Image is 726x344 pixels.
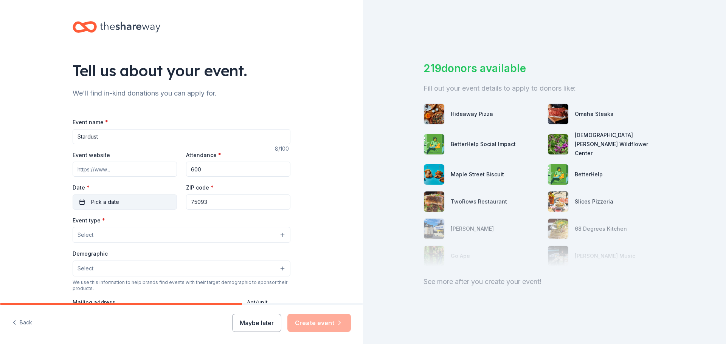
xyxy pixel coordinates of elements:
div: Maple Street Biscuit [451,170,504,179]
img: photo for Hideaway Pizza [424,104,444,124]
div: BetterHelp Social Impact [451,140,516,149]
label: Mailing address [73,299,115,306]
div: BetterHelp [575,170,603,179]
div: Tell us about your event. [73,60,290,81]
img: photo for BetterHelp [548,164,568,185]
label: Event name [73,119,108,126]
button: Back [12,315,32,331]
img: photo for Maple Street Biscuit [424,164,444,185]
button: Select [73,261,290,276]
div: 8 /100 [275,144,290,153]
div: Hideaway Pizza [451,110,493,119]
label: Attendance [186,151,221,159]
label: ZIP code [186,184,214,191]
span: Pick a date [91,197,119,207]
button: Maybe later [232,314,281,332]
div: We'll find in-kind donations you can apply for. [73,87,290,99]
label: Demographic [73,250,108,258]
div: We use this information to help brands find events with their target demographic to sponsor their... [73,279,290,292]
div: Fill out your event details to apply to donors like: [423,82,665,94]
span: Select [78,230,93,239]
label: Apt/unit [247,299,268,306]
input: Spring Fundraiser [73,129,290,144]
div: Omaha Steaks [575,110,613,119]
div: 219 donors available [423,60,665,76]
span: Select [78,264,93,273]
button: Pick a date [73,194,177,210]
div: See more after you create your event! [423,276,665,288]
label: Date [73,184,177,191]
div: [DEMOGRAPHIC_DATA][PERSON_NAME] Wildflower Center [575,131,665,158]
img: photo for Omaha Steaks [548,104,568,124]
input: https://www... [73,162,177,177]
label: Event type [73,217,105,224]
input: 20 [186,162,290,177]
input: 12345 (U.S. only) [186,194,290,210]
img: photo for BetterHelp Social Impact [424,134,444,154]
label: Event website [73,151,110,159]
button: Select [73,227,290,243]
img: photo for Lady Bird Johnson Wildflower Center [548,134,568,154]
